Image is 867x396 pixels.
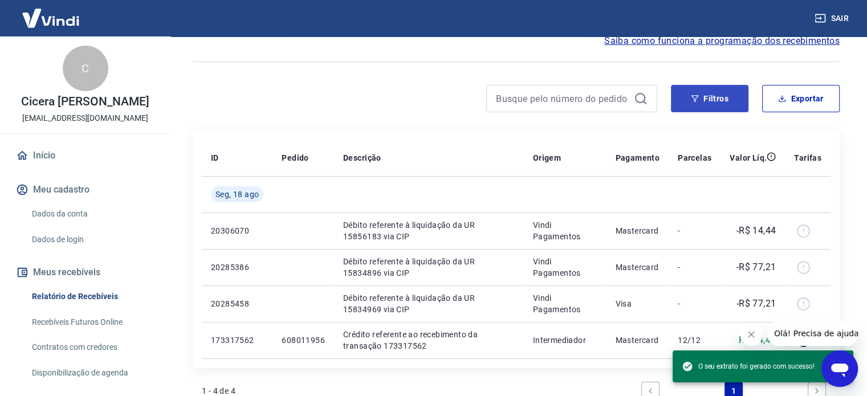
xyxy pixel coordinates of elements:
[343,292,515,315] p: Débito referente à liquidação da UR 15834969 via CIP
[678,298,711,309] p: -
[615,262,660,273] p: Mastercard
[14,177,157,202] button: Meu cadastro
[730,152,767,164] p: Valor Líq.
[671,85,748,112] button: Filtros
[22,112,148,124] p: [EMAIL_ADDRESS][DOMAIN_NAME]
[533,256,597,279] p: Vindi Pagamentos
[211,298,263,309] p: 20285458
[740,323,763,346] iframe: Fechar mensagem
[533,152,561,164] p: Origem
[27,336,157,359] a: Contratos com credores
[282,334,325,346] p: 608011956
[615,298,660,309] p: Visa
[211,262,263,273] p: 20285386
[533,334,597,346] p: Intermediador
[794,152,821,164] p: Tarifas
[343,152,381,164] p: Descrição
[678,262,711,273] p: -
[533,219,597,242] p: Vindi Pagamentos
[615,152,660,164] p: Pagamento
[14,143,157,168] a: Início
[496,90,629,107] input: Busque pelo número do pedido
[211,334,263,346] p: 173317562
[615,334,660,346] p: Mastercard
[63,46,108,91] div: C
[678,334,711,346] p: 12/12
[736,297,776,311] p: -R$ 77,21
[14,1,88,35] img: Vindi
[27,361,157,385] a: Disponibilização de agenda
[27,202,157,226] a: Dados da conta
[343,329,515,352] p: Crédito referente ao recebimento da transação 173317562
[215,189,259,200] span: Seg, 18 ago
[533,292,597,315] p: Vindi Pagamentos
[682,361,815,372] span: O seu extrato foi gerado com sucesso!
[739,333,776,347] p: R$ 14,44
[14,260,157,285] button: Meus recebíveis
[282,152,308,164] p: Pedido
[736,224,776,238] p: -R$ 14,44
[211,225,263,236] p: 20306070
[343,219,515,242] p: Débito referente à liquidação da UR 15856183 via CIP
[678,152,711,164] p: Parcelas
[343,256,515,279] p: Débito referente à liquidação da UR 15834896 via CIP
[678,225,711,236] p: -
[7,8,96,17] span: Olá! Precisa de ajuda?
[821,350,858,387] iframe: Botão para abrir a janela de mensagens
[27,311,157,334] a: Recebíveis Futuros Online
[736,260,776,274] p: -R$ 77,21
[21,96,149,108] p: Cicera [PERSON_NAME]
[27,228,157,251] a: Dados de login
[767,321,858,346] iframe: Mensagem da empresa
[812,8,853,29] button: Sair
[27,285,157,308] a: Relatório de Recebíveis
[604,34,840,48] a: Saiba como funciona a programação dos recebimentos
[211,152,219,164] p: ID
[762,85,840,112] button: Exportar
[615,225,660,236] p: Mastercard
